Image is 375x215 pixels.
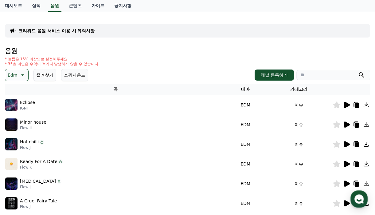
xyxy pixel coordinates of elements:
[33,69,56,81] button: 즐겨찾기
[61,69,88,81] button: 쇼핑사운드
[20,139,39,145] p: Hot chilli
[226,154,265,174] td: EDM
[20,119,46,125] p: Minor house
[20,106,35,111] p: IGNI
[5,197,18,209] img: music
[265,193,333,213] td: 이슈
[226,84,265,95] th: 테마
[265,84,333,95] th: 카테고리
[56,173,64,178] span: 대화
[8,71,17,79] p: Edm
[226,115,265,134] td: EDM
[226,134,265,154] td: EDM
[5,57,100,62] p: * 볼륨은 15% 이상으로 설정해주세요.
[265,115,333,134] td: 이슈
[226,193,265,213] td: EDM
[5,158,18,170] img: music
[5,138,18,150] img: music
[19,173,23,178] span: 홈
[5,177,18,190] img: music
[20,145,44,150] p: Flow J
[20,204,57,209] p: Flow J
[5,99,18,111] img: music
[20,178,56,185] p: [MEDICAL_DATA]
[20,99,35,106] p: Eclipse
[226,174,265,193] td: EDM
[2,164,41,179] a: 홈
[5,62,100,66] p: * 35초 미만은 수익이 적거나 발생하지 않을 수 있습니다.
[20,198,57,204] p: A Cruel Fairy Tale
[265,154,333,174] td: 이슈
[5,84,226,95] th: 곡
[5,47,370,54] h4: 음원
[95,173,102,178] span: 설정
[18,28,95,34] a: 크리워드 음원 서비스 이용 시 유의사항
[20,158,57,165] p: Ready For A Date
[79,164,118,179] a: 설정
[41,164,79,179] a: 대화
[5,69,29,81] button: Edm
[20,125,46,130] p: Flow H
[20,185,61,189] p: Flow J
[226,95,265,115] td: EDM
[265,95,333,115] td: 이슈
[265,174,333,193] td: 이슈
[20,165,63,170] p: Flow K
[5,118,18,131] img: music
[265,134,333,154] td: 이슈
[255,70,294,81] button: 채널 등록하기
